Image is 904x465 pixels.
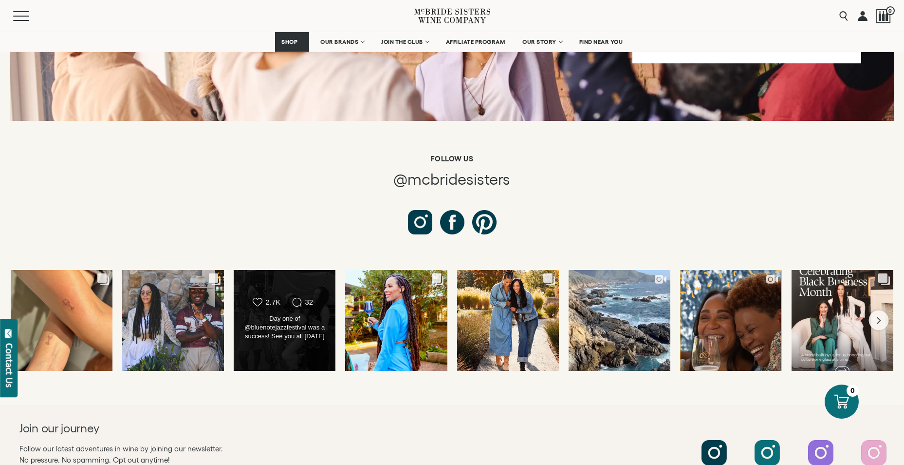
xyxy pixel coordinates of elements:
h6: Follow us [75,155,829,163]
a: AFFILIATE PROGRAM [440,32,512,52]
h2: Join our journey [19,421,409,436]
button: Mobile Menu Trigger [13,11,48,21]
span: 0 [886,6,895,15]
div: 32 [305,298,313,307]
a: We talk a lot about the coasts of California and New Zealand. It’s because th... [569,270,670,371]
a: Every August, we raise a glass for Black Business Month, but this year it hit... [792,270,893,371]
a: OUR STORY [516,32,568,52]
div: Contact Us [4,343,14,387]
a: Day one of @bluenotejazzfestival was a success! See you all tomorrow at the @... 2.7K 32 Day one ... [234,270,335,371]
a: Wine was flowing, music was bumping, and good vibes all around . We had a tim... [122,270,224,371]
a: The vibes are in the air… harvest is getting closer here in California. With ... [457,270,559,371]
a: On August 16, join us at KQED for Fresh Glass Uncorked, an evening of wine, c... [680,270,782,371]
button: Next slide [869,310,889,330]
div: 2.7K [265,298,280,307]
div: Day one of @bluenotejazzfestival was a success! See you all [DATE] at the @blackvines_ wine garden 🥂 [243,314,326,342]
a: JOIN THE CLUB [375,32,435,52]
a: Follow us on Instagram [408,210,432,234]
div: 0 [847,385,859,397]
a: SHOP [275,32,309,52]
a: FIND NEAR YOU [573,32,629,52]
a: OUR BRANDS [314,32,370,52]
span: JOIN THE CLUB [381,39,423,45]
span: AFFILIATE PROGRAM [446,39,505,45]
span: OUR STORY [522,39,556,45]
span: @mcbridesisters [393,171,510,188]
a: Birthday ink 🍷✨ My daughter and I got matching wine glass tattoos as a symb... [11,270,112,371]
span: FIND NEAR YOU [579,39,623,45]
span: OUR BRANDS [320,39,358,45]
a: Happy Birthday to our very own ROBIN Today we raise a glass of McBride Sist... [345,270,447,371]
span: SHOP [281,39,298,45]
